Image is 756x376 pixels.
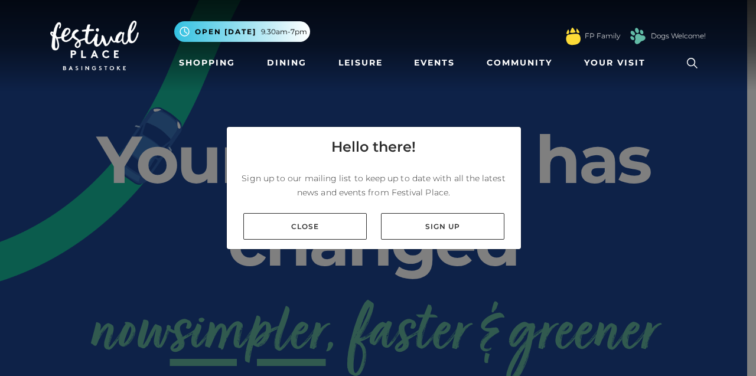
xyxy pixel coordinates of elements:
[243,213,367,240] a: Close
[195,27,256,37] span: Open [DATE]
[584,57,646,69] span: Your Visit
[482,52,557,74] a: Community
[331,136,416,158] h4: Hello there!
[236,171,511,200] p: Sign up to our mailing list to keep up to date with all the latest news and events from Festival ...
[261,27,307,37] span: 9.30am-7pm
[579,52,656,74] a: Your Visit
[174,52,240,74] a: Shopping
[381,213,504,240] a: Sign up
[334,52,387,74] a: Leisure
[262,52,311,74] a: Dining
[651,31,706,41] a: Dogs Welcome!
[50,21,139,70] img: Festival Place Logo
[174,21,310,42] button: Open [DATE] 9.30am-7pm
[585,31,620,41] a: FP Family
[409,52,460,74] a: Events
